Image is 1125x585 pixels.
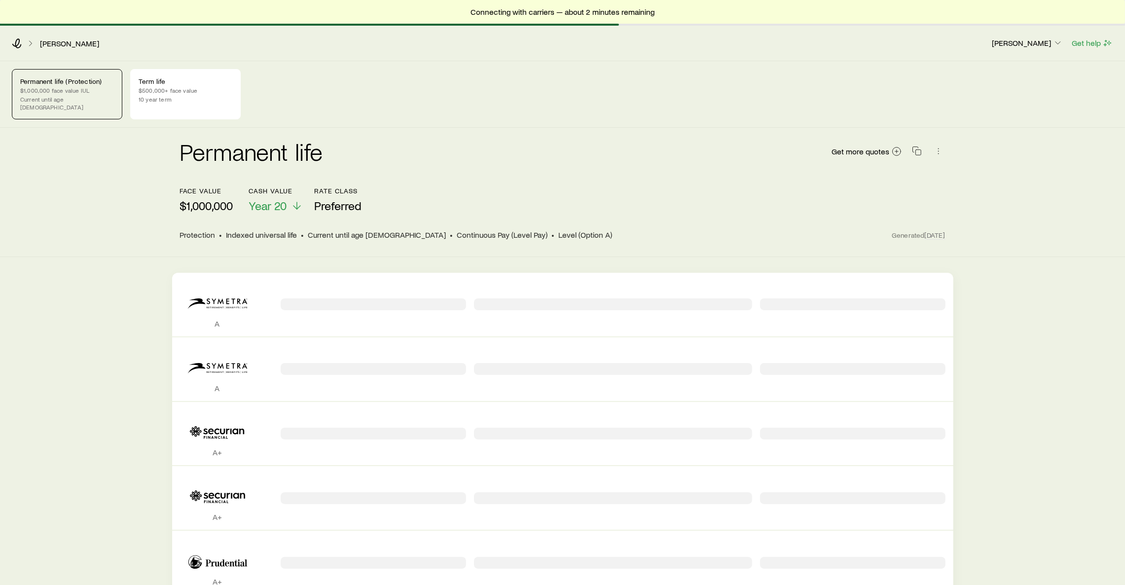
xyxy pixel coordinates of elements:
span: Year 20 [249,199,287,213]
p: Rate Class [315,187,362,195]
span: Generated [892,231,945,240]
span: Level (Option A) [559,230,613,240]
a: Get more quotes [832,146,902,157]
button: [PERSON_NAME] [991,37,1063,49]
span: Preferred [315,199,362,213]
p: 10 year term [139,95,232,103]
span: Current until age [DEMOGRAPHIC_DATA] [308,230,446,240]
p: Permanent life (Protection) [20,77,114,85]
span: • [552,230,555,240]
a: [PERSON_NAME] [39,39,100,48]
span: • [450,230,453,240]
p: $1,000,000 [180,199,233,213]
button: Cash ValueYear 20 [249,187,303,213]
span: Indexed universal life [226,230,297,240]
p: $1,000,000 face value IUL [20,86,114,94]
p: Current until age [DEMOGRAPHIC_DATA] [20,95,114,111]
span: • [301,230,304,240]
a: Term life$500,000+ face value10 year term [130,69,241,119]
span: Continuous Pay (Level Pay) [457,230,548,240]
span: Connecting with carriers — about 2 minutes remaining [471,7,654,17]
p: A [180,319,255,329]
p: Term life [139,77,232,85]
span: • [219,230,222,240]
span: [DATE] [925,231,945,240]
span: Protection [180,230,216,240]
p: A [180,383,255,393]
p: A+ [180,447,255,457]
a: Permanent life (Protection)$1,000,000 face value IULCurrent until age [DEMOGRAPHIC_DATA] [12,69,122,119]
p: Cash Value [249,187,303,195]
p: [PERSON_NAME] [992,38,1063,48]
h2: Permanent life [180,140,323,163]
p: $500,000+ face value [139,86,232,94]
button: Get help [1071,37,1113,49]
span: Get more quotes [832,147,890,155]
button: Rate ClassPreferred [315,187,362,213]
p: A+ [180,512,255,522]
p: face value [180,187,233,195]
